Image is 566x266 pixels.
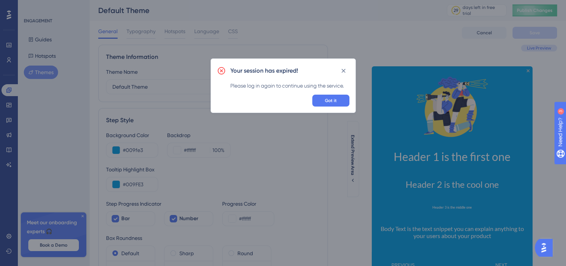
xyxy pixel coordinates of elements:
iframe: UserGuiding AI Assistant Launcher [535,237,557,259]
span: Got it [325,98,337,104]
span: Need Help? [17,2,47,11]
div: Please log in again to continue using the service. [230,81,349,90]
h2: Your session has expired! [230,66,298,75]
div: 3 [52,4,54,10]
